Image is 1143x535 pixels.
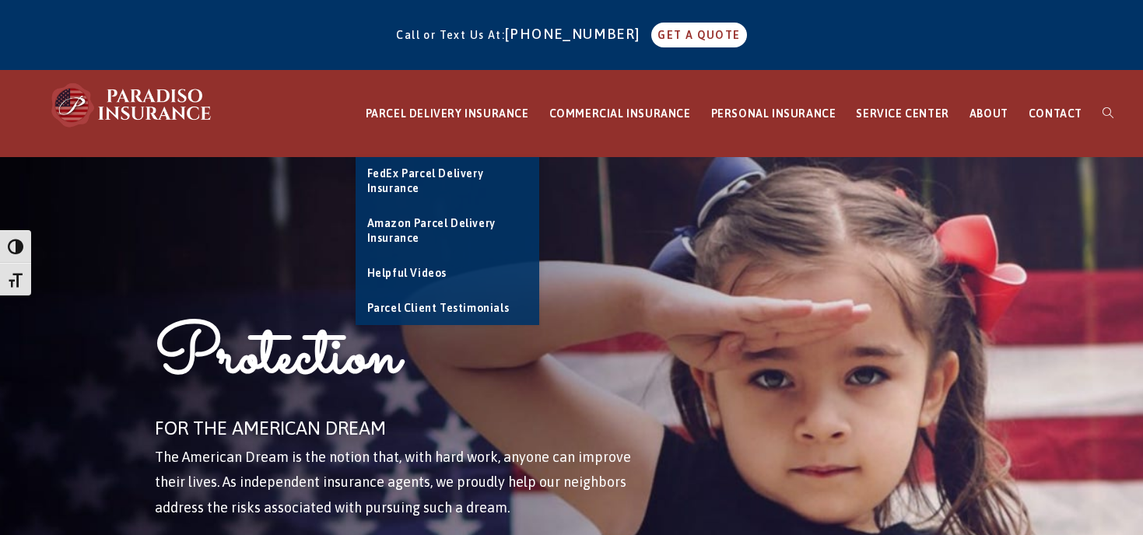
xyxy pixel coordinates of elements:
[366,107,529,120] span: PARCEL DELIVERY INSURANCE
[367,167,484,195] span: FedEx Parcel Delivery Insurance
[367,267,447,279] span: Helpful Videos
[711,107,836,120] span: PERSONAL INSURANCE
[856,107,948,120] span: SERVICE CENTER
[356,71,539,157] a: PARCEL DELIVERY INSURANCE
[846,71,959,157] a: SERVICE CENTER
[1019,71,1092,157] a: CONTACT
[969,107,1008,120] span: ABOUT
[47,82,218,128] img: Paradiso Insurance
[155,449,631,516] span: The American Dream is the notion that, with hard work, anyone can improve their lives. As indepen...
[505,26,648,42] a: [PHONE_NUMBER]
[701,71,847,157] a: PERSONAL INSURANCE
[959,71,1019,157] a: ABOUT
[367,217,496,245] span: Amazon Parcel Delivery Insurance
[155,418,386,439] span: FOR THE AMERICAN DREAM
[549,107,691,120] span: COMMERCIAL INSURANCE
[367,302,510,314] span: Parcel Client Testimonials
[356,207,539,256] a: Amazon Parcel Delivery Insurance
[539,71,701,157] a: COMMERCIAL INSURANCE
[1029,107,1082,120] span: CONTACT
[155,313,661,411] h1: Protection
[651,23,746,47] a: GET A QUOTE
[396,29,505,41] span: Call or Text Us At:
[356,257,539,291] a: Helpful Videos
[356,157,539,206] a: FedEx Parcel Delivery Insurance
[356,292,539,326] a: Parcel Client Testimonials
